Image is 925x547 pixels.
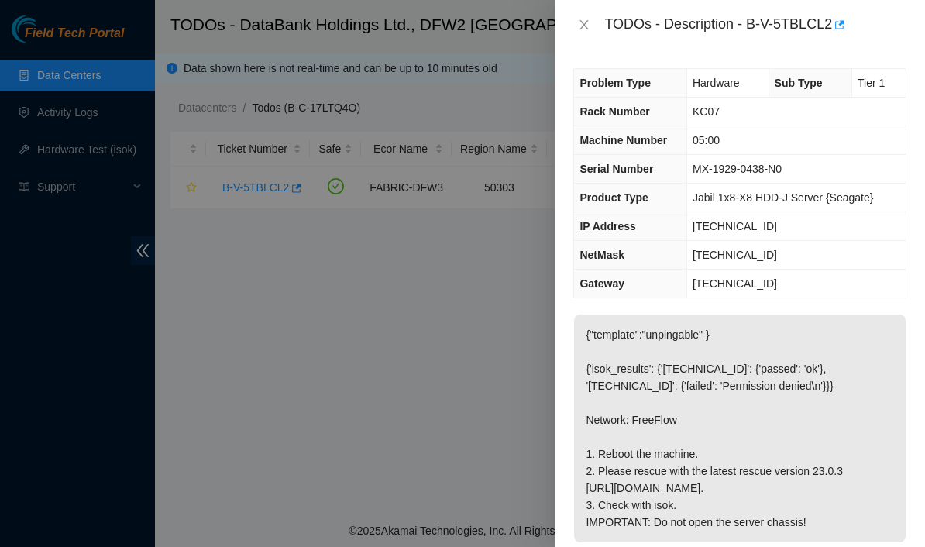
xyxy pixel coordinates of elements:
[578,19,590,31] span: close
[858,77,885,89] span: Tier 1
[693,249,777,261] span: [TECHNICAL_ID]
[574,315,906,542] p: {"template":"unpingable" } {'isok_results': {'[TECHNICAL_ID]': {'passed': 'ok'}, '[TECHNICAL_ID]'...
[579,77,651,89] span: Problem Type
[693,191,873,204] span: Jabil 1x8-X8 HDD-J Server {Seagate}
[693,277,777,290] span: [TECHNICAL_ID]
[579,249,624,261] span: NetMask
[579,220,635,232] span: IP Address
[579,191,648,204] span: Product Type
[693,77,740,89] span: Hardware
[693,105,720,118] span: KC07
[693,163,782,175] span: MX-1929-0438-N0
[579,277,624,290] span: Gateway
[579,134,667,146] span: Machine Number
[693,134,720,146] span: 05:00
[775,77,823,89] span: Sub Type
[579,163,653,175] span: Serial Number
[573,18,595,33] button: Close
[579,105,649,118] span: Rack Number
[604,12,906,37] div: TODOs - Description - B-V-5TBLCL2
[693,220,777,232] span: [TECHNICAL_ID]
